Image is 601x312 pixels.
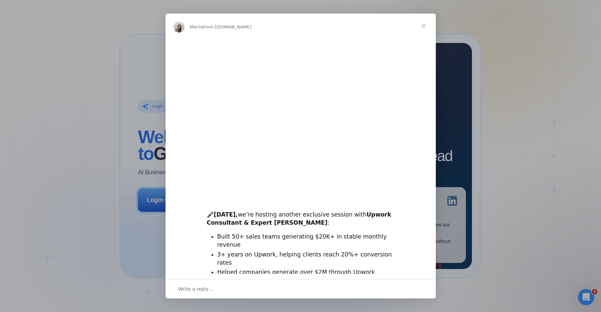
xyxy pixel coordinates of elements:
div: 🎤 we’re hosting another exclusive session with : [207,203,395,227]
span: Close [411,14,436,38]
span: from [DOMAIN_NAME] [203,24,251,29]
li: Helped companies generate over $2M through Upwork [217,268,395,276]
b: [DATE], [214,211,238,218]
span: Mariia [190,24,203,29]
b: Upwork Consultant & Expert [PERSON_NAME] [207,211,391,226]
li: Built 50+ sales teams generating $20K+ in stable monthly revenue [217,233,395,249]
img: Profile image for Mariia [174,22,184,32]
li: 3+ years on Upwork, helping clients reach 20%+ conversion rates [217,251,395,267]
div: Open conversation and reply [166,279,436,298]
span: Write a reply… [178,285,214,293]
